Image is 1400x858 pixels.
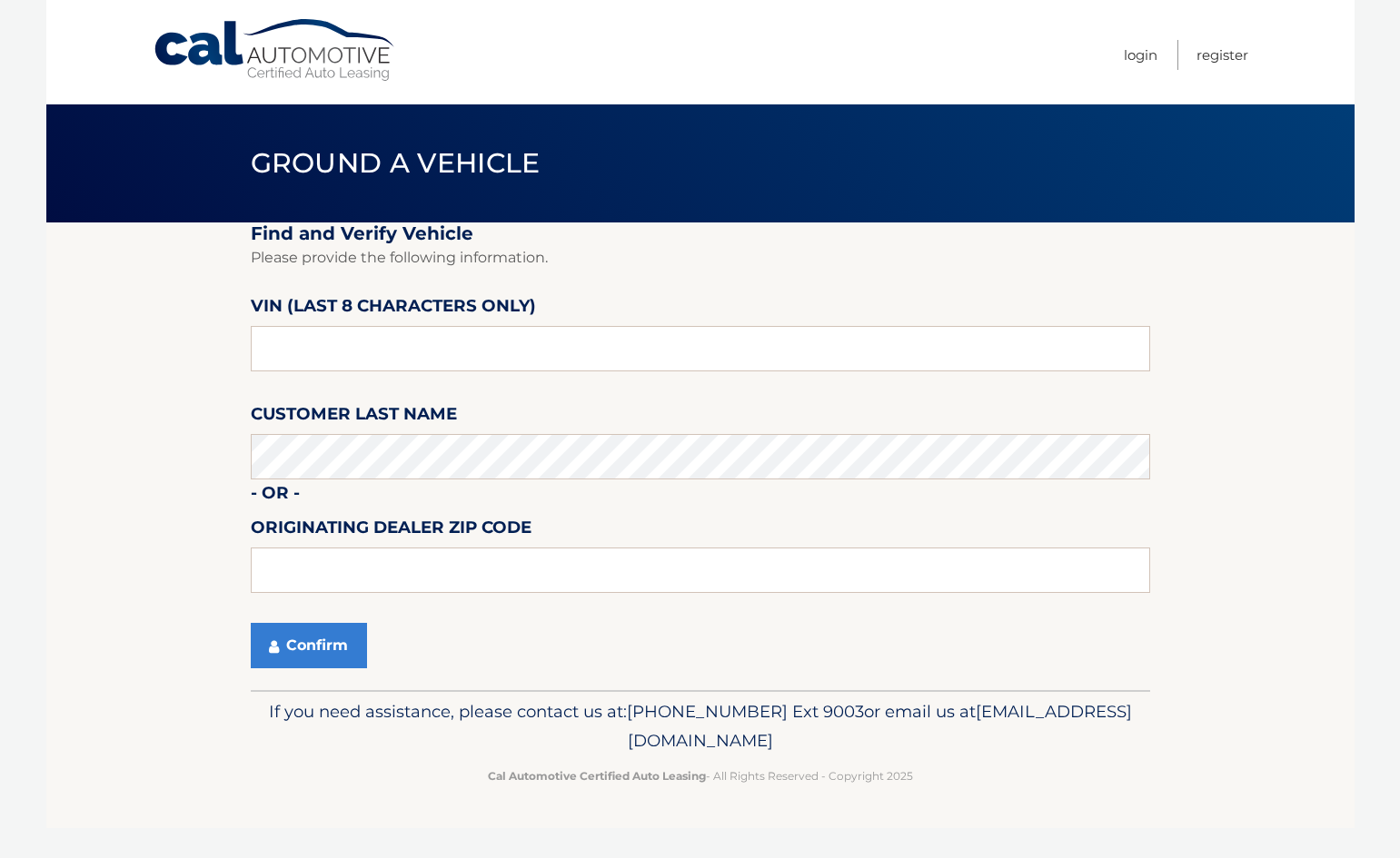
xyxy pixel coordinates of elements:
a: Login [1124,40,1157,70]
label: - or - [251,479,300,513]
a: Cal Automotive [153,18,398,83]
span: [PHONE_NUMBER] Ext 9003 [627,701,864,722]
label: Originating Dealer Zip Code [251,514,531,547]
p: - All Rights Reserved - Copyright 2025 [263,766,1138,785]
p: If you need assistance, please contact us at: or email us at [263,697,1138,755]
button: Confirm [251,623,367,668]
p: Please provide the following information. [251,245,1150,271]
strong: Cal Automotive Certified Auto Leasing [488,769,706,783]
label: VIN (last 8 characters only) [251,292,536,326]
label: Customer Last Name [251,400,457,434]
h2: Find and Verify Vehicle [251,222,1150,245]
a: Register [1196,40,1248,70]
span: Ground a Vehicle [251,146,541,180]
